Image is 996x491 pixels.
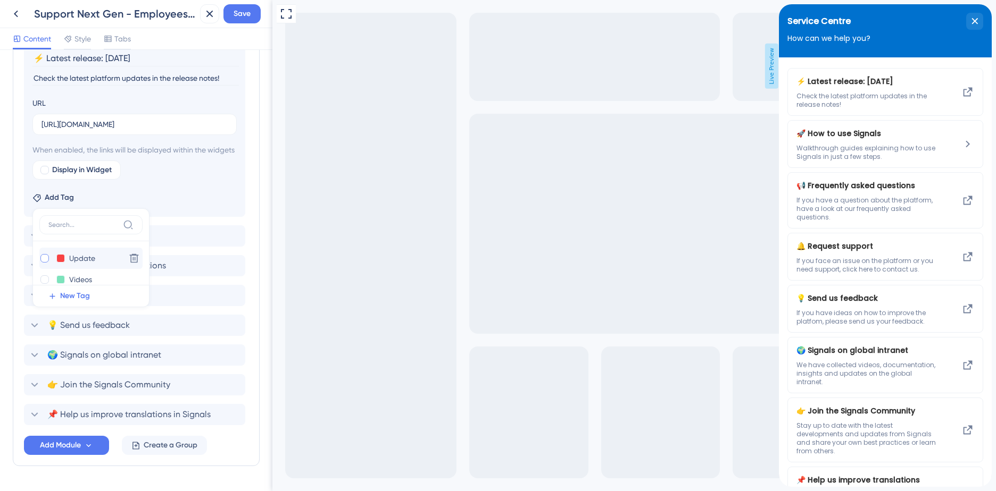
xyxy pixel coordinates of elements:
div: 📢 Frequently asked questions [18,175,160,217]
span: 📌 Help us improve translations in Signals [47,408,211,421]
input: Header [32,50,239,66]
span: Walkthrough guides explaining how to use Signals in just a few steps. [18,140,160,157]
div: URL [32,97,46,109]
span: When enabled, the links will be displayed within the widgets [32,143,237,156]
input: your.website.com/path [41,118,228,130]
span: Service Centre [9,9,72,25]
div: 3 [73,5,77,14]
span: New Tag [60,290,90,302]
span: 👉 Join the Signals Community [47,378,170,391]
span: 🌍 Signals on global intranet [18,340,143,352]
div: 💡 Send us feedback [24,315,248,336]
input: New Tag [69,252,112,265]
span: Display in Widget [52,164,112,176]
span: Create a Group [144,439,197,452]
span: 🔔 Request support [18,235,143,248]
span: ⚡ Latest release: [DATE] [18,71,143,83]
div: 📢 Frequently asked questions [24,255,248,276]
div: 🌍 Signals on global intranet [24,344,248,366]
div: Support Next Gen - Employees (after login) [34,6,196,21]
div: 🔔 Request support [24,285,248,306]
span: If you face an issue on the platform or you need support, click here to contact us. [18,252,160,269]
div: 👉 Join the Signals Community [18,400,160,451]
span: Stay up to date with the latest developments and updates from Signals and share your own best pra... [18,417,160,451]
span: Add Module [40,439,81,452]
div: 🌍 Signals on global intranet [18,340,160,382]
span: Service centre [9,3,67,15]
input: Search... [48,221,119,229]
span: 🚀 How to use Signals [18,123,160,136]
div: 📌 Help us improve translations in Signals [24,404,248,425]
button: Add Tag [32,191,74,204]
span: 📢 Frequently asked questions [18,175,143,188]
input: Description [32,71,239,86]
button: Create a Group [122,436,207,455]
div: ⚡ Latest release: Aug 25, 2025 [18,71,160,105]
span: Tabs [114,32,131,45]
span: 💡 Send us feedback [47,319,130,332]
span: Style [74,32,91,45]
span: Live Preview [493,44,506,89]
span: Add Tag [45,191,74,204]
div: close resource center [187,9,204,26]
button: New Tag [39,285,149,307]
div: 💡 Send us feedback [18,287,160,321]
span: 💡 Send us feedback [18,287,143,300]
span: We have collected videos, documentation, insights and updates on the global intranet. [18,357,160,382]
span: How can we help you? [9,30,92,38]
input: New Tag [69,273,112,286]
span: If you have ideas on how to improve the platfom, please send us your feedback. [18,304,160,321]
span: Content [23,32,51,45]
div: 👉 Join the Signals Community [24,374,248,395]
button: Save [223,4,261,23]
span: 👉 Join the Signals Community [18,400,143,413]
div: 🔔 Request support [18,235,160,269]
div: 🚀 How to use Signals [18,123,160,157]
span: 🌍 Signals on global intranet [47,349,161,361]
span: Save [234,7,251,20]
span: If you have a question about the platform, have a look at our frequently asked questions. [18,192,160,217]
span: Check the latest platform updates in the release notes! [18,88,160,105]
div: 🚀 How to use Signals [24,225,248,247]
button: Add Module [24,436,109,455]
